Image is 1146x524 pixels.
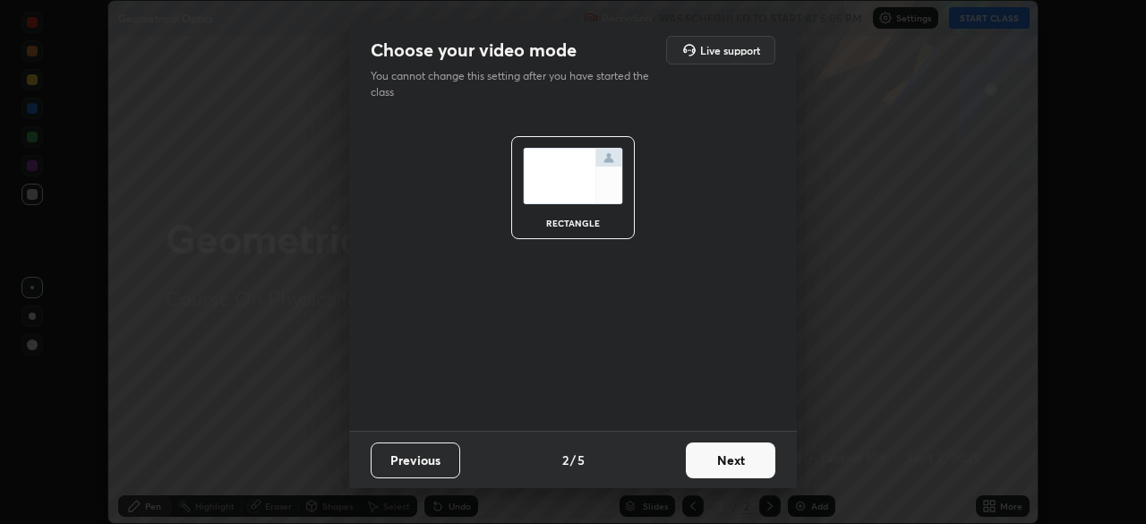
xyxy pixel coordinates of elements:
[686,442,775,478] button: Next
[523,148,623,204] img: normalScreenIcon.ae25ed63.svg
[371,442,460,478] button: Previous
[700,45,760,56] h5: Live support
[537,219,609,228] div: rectangle
[371,39,577,62] h2: Choose your video mode
[562,451,569,469] h4: 2
[371,68,661,100] p: You cannot change this setting after you have started the class
[570,451,576,469] h4: /
[577,451,585,469] h4: 5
